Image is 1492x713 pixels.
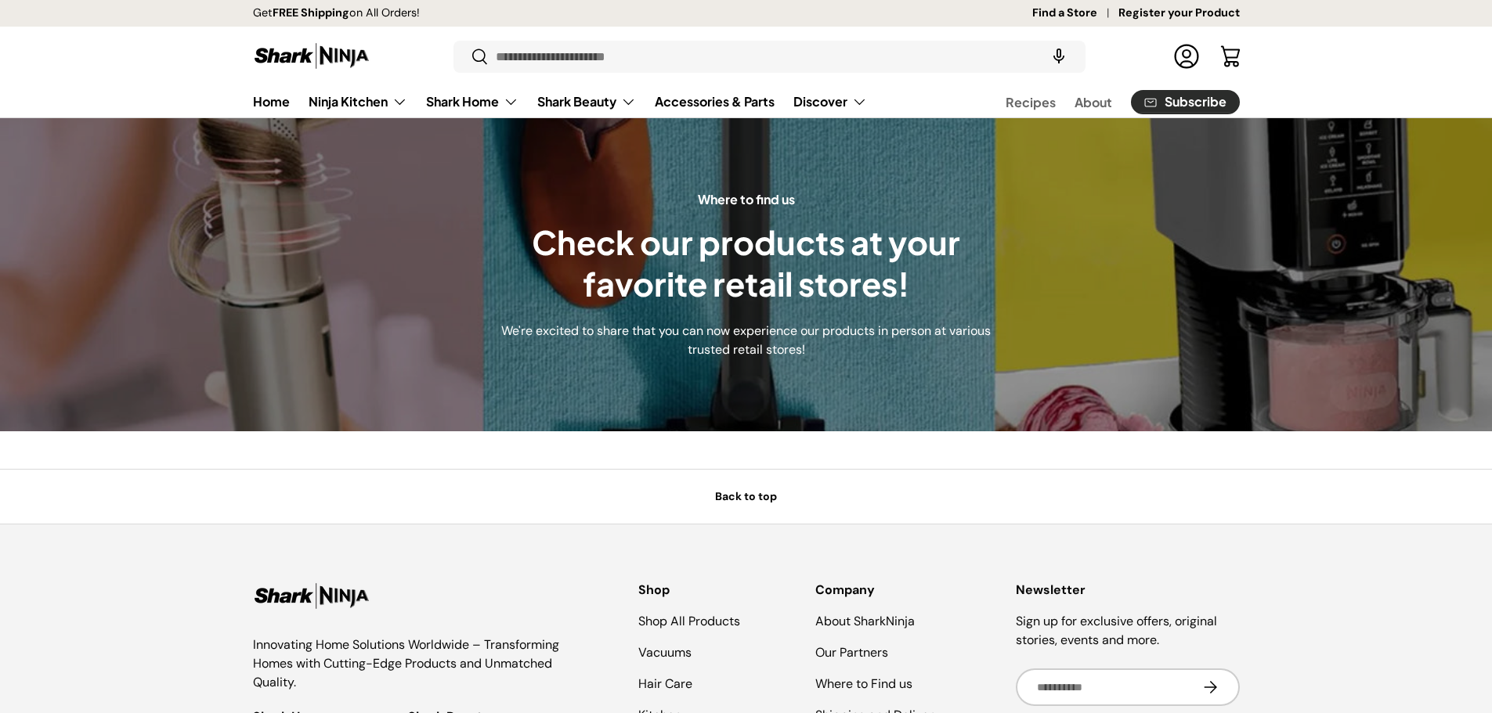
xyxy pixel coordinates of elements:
[417,86,528,117] summary: Shark Home
[1075,87,1112,117] a: About
[1032,5,1118,22] a: Find a Store
[500,221,993,306] h1: Check our products at your favorite retail stores!
[1118,5,1240,22] a: Register your Product
[253,5,420,22] p: Get on All Orders!
[638,675,692,692] a: Hair Care
[253,86,290,117] a: Home
[638,644,692,661] a: Vacuums
[273,5,349,20] strong: FREE Shipping
[655,86,775,117] a: Accessories & Parts
[784,86,876,117] summary: Discover
[815,613,915,629] a: About SharkNinja
[253,41,370,71] img: Shark Ninja Philippines
[500,190,993,209] p: Where to find us
[1165,95,1226,108] span: Subscribe
[1016,581,1240,600] h2: Newsletter
[500,322,993,359] p: We're excited to share that you can now experience our products in person at various trusted reta...
[968,86,1240,117] nav: Secondary
[253,86,867,117] nav: Primary
[299,86,417,117] summary: Ninja Kitchen
[815,675,912,692] a: Where to Find us
[537,86,636,117] a: Shark Beauty
[528,86,645,117] summary: Shark Beauty
[815,644,888,661] a: Our Partners
[253,636,563,692] p: Innovating Home Solutions Worldwide – Transforming Homes with Cutting-Edge Products and Unmatched...
[426,86,518,117] a: Shark Home
[1016,612,1240,650] p: Sign up for exclusive offers, original stories, events and more.
[1034,39,1084,74] speech-search-button: Search by voice
[638,613,740,629] a: Shop All Products
[1131,90,1240,114] a: Subscribe
[309,86,407,117] a: Ninja Kitchen
[1006,87,1056,117] a: Recipes
[793,86,867,117] a: Discover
